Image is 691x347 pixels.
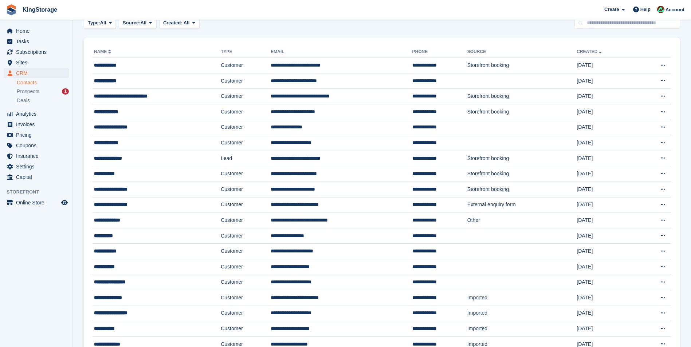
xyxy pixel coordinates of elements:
td: [DATE] [577,89,637,104]
span: CRM [16,68,60,78]
td: Customer [221,228,271,244]
th: Source [467,46,577,58]
td: Customer [221,275,271,290]
span: Create [604,6,619,13]
a: Preview store [60,198,69,207]
td: Customer [221,244,271,259]
button: Type: All [84,17,116,29]
td: Imported [467,321,577,337]
td: Customer [221,290,271,306]
td: Customer [221,166,271,182]
a: menu [4,47,69,57]
span: Tasks [16,36,60,47]
td: Other [467,213,577,228]
span: Pricing [16,130,60,140]
span: Analytics [16,109,60,119]
td: Customer [221,259,271,275]
span: Home [16,26,60,36]
span: Source: [123,19,140,27]
a: menu [4,119,69,129]
img: John King [657,6,664,13]
span: Type: [88,19,100,27]
span: Prospects [17,88,39,95]
th: Type [221,46,271,58]
td: Storefront booking [467,104,577,120]
span: All [100,19,106,27]
a: Created [577,49,603,54]
td: Customer [221,182,271,197]
span: Storefront [7,188,72,196]
td: [DATE] [577,306,637,321]
span: Invoices [16,119,60,129]
button: Source: All [119,17,156,29]
span: Subscriptions [16,47,60,57]
td: Customer [221,306,271,321]
td: Imported [467,306,577,321]
td: Customer [221,89,271,104]
span: Coupons [16,140,60,151]
a: menu [4,36,69,47]
td: Storefront booking [467,182,577,197]
td: Customer [221,321,271,337]
td: [DATE] [577,259,637,275]
td: [DATE] [577,135,637,151]
a: menu [4,68,69,78]
td: External enquiry form [467,197,577,213]
td: [DATE] [577,244,637,259]
td: [DATE] [577,321,637,337]
span: Settings [16,161,60,172]
td: Customer [221,213,271,228]
span: Capital [16,172,60,182]
a: Contacts [17,79,69,86]
a: KingStorage [20,4,60,16]
button: Created: All [159,17,199,29]
td: Storefront booking [467,89,577,104]
td: [DATE] [577,120,637,135]
a: menu [4,109,69,119]
a: menu [4,140,69,151]
td: Lead [221,151,271,166]
td: Storefront booking [467,166,577,182]
a: menu [4,172,69,182]
span: Created: [163,20,182,25]
td: [DATE] [577,151,637,166]
th: Phone [412,46,467,58]
td: Customer [221,120,271,135]
a: menu [4,130,69,140]
td: [DATE] [577,166,637,182]
td: Customer [221,58,271,73]
td: [DATE] [577,290,637,306]
td: [DATE] [577,58,637,73]
td: Imported [467,290,577,306]
span: Deals [17,97,30,104]
div: 1 [62,88,69,95]
td: [DATE] [577,228,637,244]
td: Storefront booking [467,151,577,166]
span: Sites [16,57,60,68]
a: menu [4,161,69,172]
span: Online Store [16,198,60,208]
span: All [184,20,190,25]
td: [DATE] [577,213,637,228]
td: Customer [221,197,271,213]
a: Name [94,49,113,54]
a: Deals [17,97,69,104]
td: [DATE] [577,182,637,197]
span: Account [666,6,684,13]
td: Customer [221,135,271,151]
td: Storefront booking [467,58,577,73]
td: [DATE] [577,275,637,290]
td: Customer [221,104,271,120]
th: Email [271,46,412,58]
img: stora-icon-8386f47178a22dfd0bd8f6a31ec36ba5ce8667c1dd55bd0f319d3a0aa187defe.svg [6,4,17,15]
a: menu [4,151,69,161]
span: Insurance [16,151,60,161]
span: All [141,19,147,27]
td: [DATE] [577,73,637,89]
td: [DATE] [577,197,637,213]
td: [DATE] [577,104,637,120]
a: menu [4,57,69,68]
a: menu [4,198,69,208]
span: Help [640,6,651,13]
a: Prospects 1 [17,88,69,95]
